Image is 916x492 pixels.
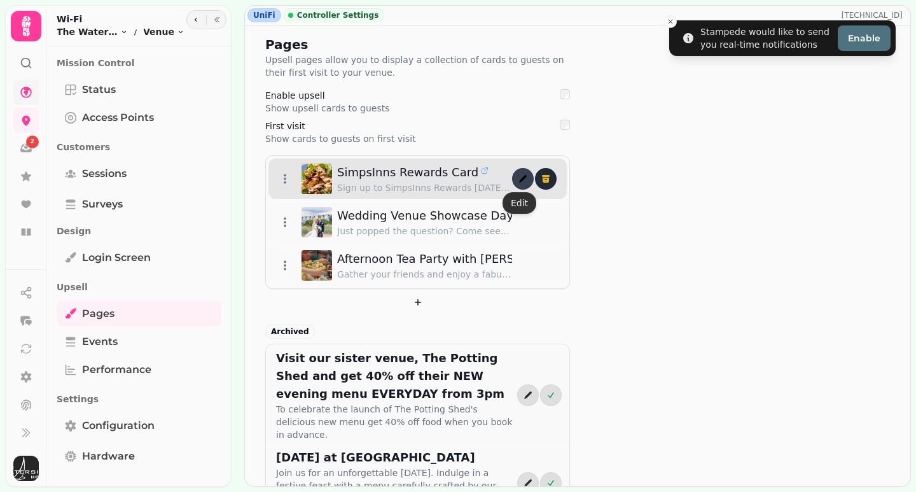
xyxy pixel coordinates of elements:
[664,15,677,28] button: Close toast
[57,276,221,299] p: Upsell
[57,220,221,242] p: Design
[265,53,570,79] p: Upsell pages allow you to display a collection of cards to guests on their first visit to your ve...
[700,25,833,51] div: Stampede would like to send you real-time notifications
[337,225,512,237] p: Just popped the question? Come see our beautiful [PERSON_NAME] Suite dressed for a wedding. By ap...
[265,325,315,339] div: Archived
[31,137,34,146] span: 2
[842,10,908,20] p: [TECHNICAL_ID]
[57,25,128,38] button: The Waterside
[57,388,221,411] p: Settings
[512,168,534,190] button: edit
[57,136,221,158] p: Customers
[540,384,562,406] button: active
[57,444,221,469] a: Hardware
[276,403,517,441] p: To celebrate the launch of The Potting Shed's delicious new menu get 40% off food when you book i...
[302,207,332,237] img: Wedding Venue Showcase Day - Sunday 24th August
[57,357,221,383] a: Performance
[82,250,151,265] span: Login screen
[276,349,517,403] h2: Visit our sister venue, The Potting Shed and get 40% off their NEW evening menu EVERYDAY from 3pm
[82,306,114,321] span: Pages
[337,268,512,281] p: Gather your friends and enjoy a fabulous Afternoon Tea Party with a sensational [PERSON_NAME] tri...
[57,25,118,38] span: The Waterside
[82,82,116,97] span: Status
[57,329,221,355] a: Events
[265,36,510,53] h2: Pages
[82,166,127,181] span: Sessions
[276,449,517,467] h2: [DATE] at [GEOGRAPHIC_DATA]
[337,250,625,268] span: Afternoon Tea Party with [PERSON_NAME] - [DATE]
[265,292,570,313] button: add
[337,164,478,181] span: SimpsInns Rewards Card
[57,77,221,102] a: Status
[838,25,891,51] button: Enable
[143,25,184,38] button: Venue
[57,245,221,271] a: Login screen
[11,456,41,481] button: User avatar
[57,52,221,74] p: Mission Control
[57,413,221,439] a: Configuration
[517,384,539,406] button: edit
[265,89,552,102] p: Enable upsell
[13,136,39,161] a: 2
[46,46,232,489] nav: Tabs
[302,164,332,194] img: SimpsInns Rewards Card
[247,8,281,22] div: UniFi
[82,197,123,212] span: Surveys
[337,207,564,225] span: Wedding Venue Showcase Day - [DATE]
[265,102,552,115] p: Show upsell cards to guests
[82,334,118,349] span: Events
[57,301,221,327] a: Pages
[82,418,155,433] span: Configuration
[535,168,557,190] button: delete
[297,10,379,20] span: Controller Settings
[57,161,221,186] a: Sessions
[13,456,39,481] img: User avatar
[503,192,536,214] div: Edit
[82,110,154,125] span: Access Points
[57,13,184,25] h2: Wi-Fi
[302,250,332,281] img: Afternoon Tea Party with Dolly Parton - Sunday 7th September
[337,181,512,194] p: Sign up to SimpsInns Rewards [DATE] and start collecting points every time you visit. Ask a membe...
[82,362,151,377] span: Performance
[57,25,184,38] nav: breadcrumb
[57,105,221,130] a: Access Points
[57,192,221,217] a: Surveys
[265,132,552,145] p: Show cards to guests on first visit
[82,449,135,464] span: Hardware
[265,120,552,132] p: First visit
